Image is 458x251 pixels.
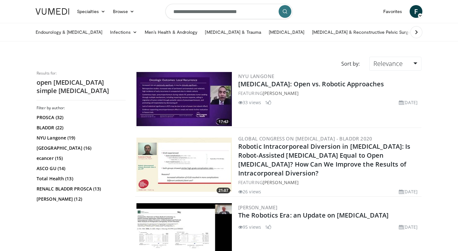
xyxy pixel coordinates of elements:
a: ecancer (15) [37,155,124,161]
div: Sort by: [337,57,364,71]
a: [MEDICAL_DATA] & Reconstructive Pelvic Surgery [308,26,419,39]
a: Specialties [73,5,109,18]
li: 33 views [238,99,261,106]
a: ASCO GU (14) [37,165,124,172]
p: Results for: [37,71,126,76]
a: RENALC BLADDR PROSCA (13) [37,186,124,192]
div: FEATURING [238,179,420,186]
a: Total Health (13) [37,176,124,182]
a: [PERSON_NAME] [263,179,299,185]
input: Search topics, interventions [165,4,293,19]
a: Relevance [369,57,421,71]
a: [MEDICAL_DATA] & Trauma [201,26,265,39]
a: Browse [109,5,138,18]
img: ef7726e4-1eb2-407b-ae76-2716d4d177b0.300x170_q85_crop-smart_upscale.jpg [136,72,232,126]
span: 17:42 [217,119,230,125]
img: a4e95b80-23ca-49fb-a409-6c1731ab6d9d.300x170_q85_crop-smart_upscale.jpg [136,138,232,192]
a: [PERSON_NAME] [263,90,299,96]
li: 1 [265,224,271,230]
a: Men’s Health & Andrology [141,26,201,39]
h2: open [MEDICAL_DATA] simple [MEDICAL_DATA] [37,78,126,95]
div: FEATURING [238,90,420,97]
li: [DATE] [399,188,418,195]
span: 21:07 [217,188,230,193]
img: VuMedi Logo [36,8,69,15]
li: [DATE] [399,99,418,106]
a: Endourology & [MEDICAL_DATA] [32,26,106,39]
a: Infections [106,26,141,39]
h3: Filter by author: [37,105,126,111]
a: [PERSON_NAME] [238,204,277,211]
li: 95 views [238,224,261,230]
a: Global Congress on [MEDICAL_DATA] - BLADDR 2020 [238,135,372,142]
a: [MEDICAL_DATA]: Open vs. Robotic Approaches [238,80,384,88]
li: 26 views [238,188,261,195]
a: NYU Langone (19) [37,135,124,141]
a: BLADDR (22) [37,125,124,131]
a: [MEDICAL_DATA] [265,26,308,39]
a: PROSCA (32) [37,114,124,121]
li: [DATE] [399,224,418,230]
a: NYU Langone [238,73,274,79]
li: 1 [265,99,271,106]
a: 17:42 [136,72,232,126]
a: [PERSON_NAME] (12) [37,196,124,202]
a: F [410,5,422,18]
a: [GEOGRAPHIC_DATA] (16) [37,145,124,151]
a: The Robotics Era: an Update on [MEDICAL_DATA] [238,211,389,219]
a: Favorites [379,5,406,18]
span: Relevance [373,59,403,68]
a: Robotic Intracorporeal Diversion in [MEDICAL_DATA]: Is Robot-Assisted [MEDICAL_DATA] Equal to Ope... [238,142,410,177]
a: 21:07 [136,138,232,192]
